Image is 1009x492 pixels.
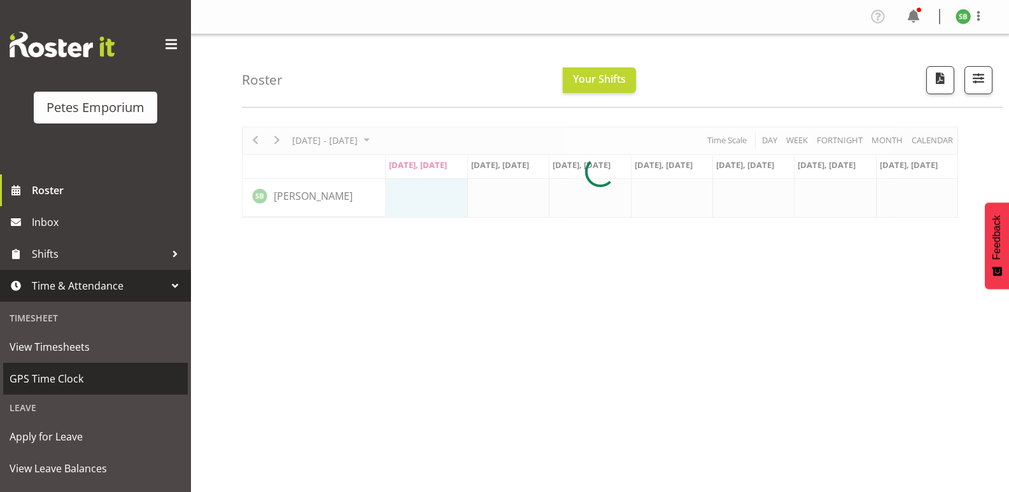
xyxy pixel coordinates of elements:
span: GPS Time Clock [10,369,181,388]
div: Leave [3,395,188,421]
a: GPS Time Clock [3,363,188,395]
span: Feedback [991,215,1003,260]
button: Feedback - Show survey [985,202,1009,289]
span: Roster [32,181,185,200]
button: Filter Shifts [964,66,992,94]
a: View Leave Balances [3,453,188,484]
div: Timesheet [3,305,188,331]
button: Download a PDF of the roster according to the set date range. [926,66,954,94]
span: Apply for Leave [10,427,181,446]
span: Time & Attendance [32,276,166,295]
div: Petes Emporium [46,98,145,117]
img: Rosterit website logo [10,32,115,57]
button: Your Shifts [563,67,636,93]
img: stephanie-burden9828.jpg [956,9,971,24]
a: Apply for Leave [3,421,188,453]
span: View Leave Balances [10,459,181,478]
a: View Timesheets [3,331,188,363]
span: Inbox [32,213,185,232]
span: Shifts [32,244,166,264]
span: Your Shifts [573,72,626,86]
span: View Timesheets [10,337,181,356]
h4: Roster [242,73,283,87]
